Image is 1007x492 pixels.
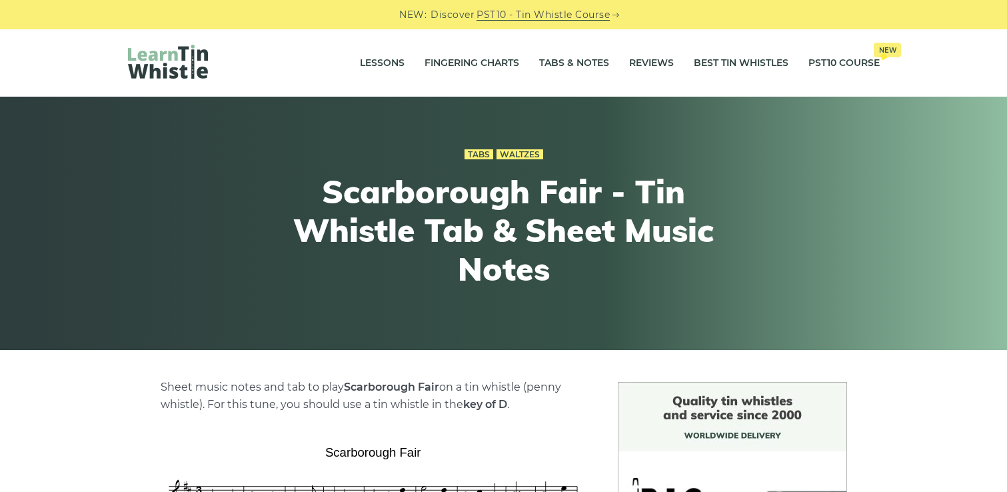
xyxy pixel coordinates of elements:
a: PST10 CourseNew [808,47,880,80]
strong: key of D [463,398,507,411]
a: Tabs & Notes [539,47,609,80]
h1: Scarborough Fair - Tin Whistle Tab & Sheet Music Notes [259,173,749,288]
a: Lessons [360,47,405,80]
a: Waltzes [497,149,543,160]
span: New [874,43,901,57]
a: Reviews [629,47,674,80]
a: Fingering Charts [425,47,519,80]
a: Best Tin Whistles [694,47,788,80]
strong: Scarborough Fair [344,381,439,393]
img: LearnTinWhistle.com [128,45,208,79]
p: Sheet music notes and tab to play on a tin whistle (penny whistle). For this tune, you should use... [161,379,586,413]
a: Tabs [465,149,493,160]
